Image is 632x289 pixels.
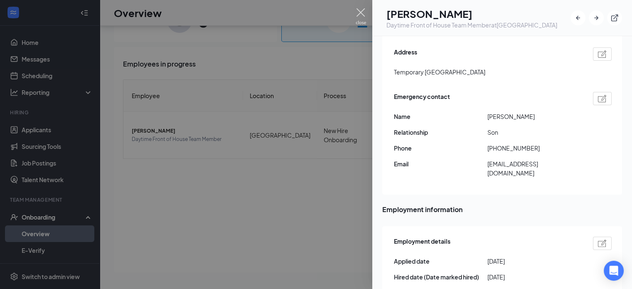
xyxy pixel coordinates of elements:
[394,237,450,250] span: Employment details
[394,143,487,153] span: Phone
[487,159,581,178] span: [EMAIL_ADDRESS][DOMAIN_NAME]
[394,257,487,266] span: Applied date
[394,47,417,61] span: Address
[394,112,487,121] span: Name
[394,67,485,77] span: Temporary [GEOGRAPHIC_DATA]
[571,10,585,25] button: ArrowLeftNew
[607,10,622,25] button: ExternalLink
[394,159,487,168] span: Email
[589,10,604,25] button: ArrowRight
[394,92,450,105] span: Emergency contact
[574,14,582,22] svg: ArrowLeftNew
[487,143,581,153] span: [PHONE_NUMBER]
[487,128,581,137] span: Son
[487,112,581,121] span: [PERSON_NAME]
[487,272,581,282] span: [DATE]
[592,14,600,22] svg: ArrowRight
[386,7,557,21] h1: [PERSON_NAME]
[386,21,557,29] div: Daytime Front of House Team Member at [GEOGRAPHIC_DATA]
[394,272,487,282] span: Hired date (Date marked hired)
[382,204,622,215] span: Employment information
[610,14,619,22] svg: ExternalLink
[487,257,581,266] span: [DATE]
[604,261,624,281] div: Open Intercom Messenger
[394,128,487,137] span: Relationship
